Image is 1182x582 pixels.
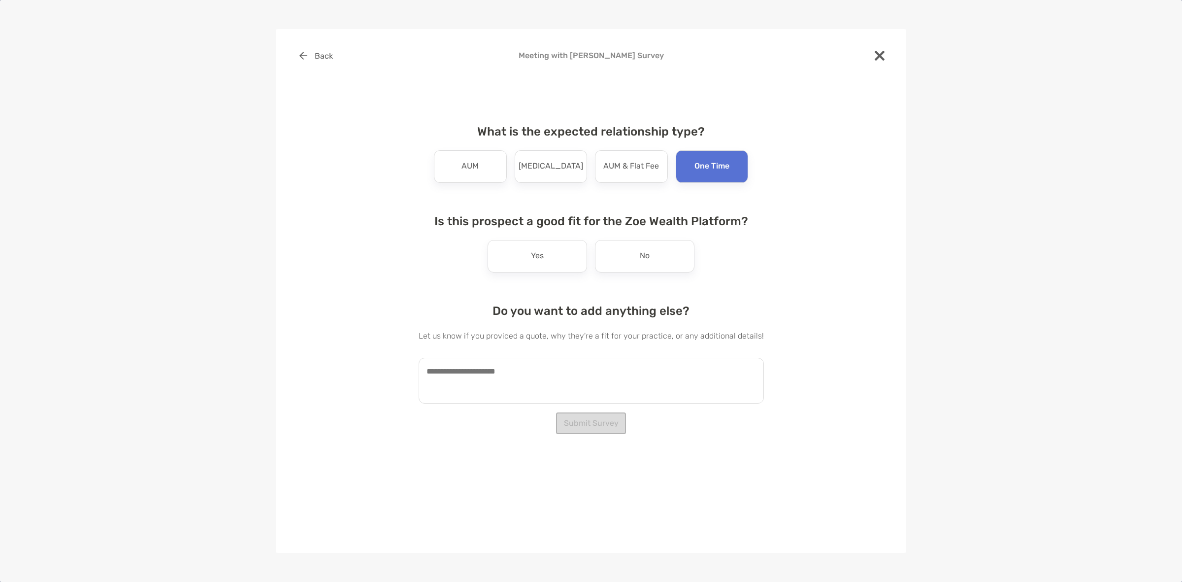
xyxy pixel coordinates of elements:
p: [MEDICAL_DATA] [519,159,583,174]
img: button icon [299,52,307,60]
h4: Is this prospect a good fit for the Zoe Wealth Platform? [419,214,764,228]
p: AUM & Flat Fee [603,159,659,174]
p: AUM [461,159,479,174]
p: One Time [694,159,729,174]
img: close modal [875,51,885,61]
p: Let us know if you provided a quote, why they're a fit for your practice, or any additional details! [419,330,764,342]
button: Back [292,45,340,67]
h4: What is the expected relationship type? [419,125,764,138]
p: Yes [531,248,544,264]
h4: Meeting with [PERSON_NAME] Survey [292,51,890,60]
h4: Do you want to add anything else? [419,304,764,318]
p: No [640,248,650,264]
